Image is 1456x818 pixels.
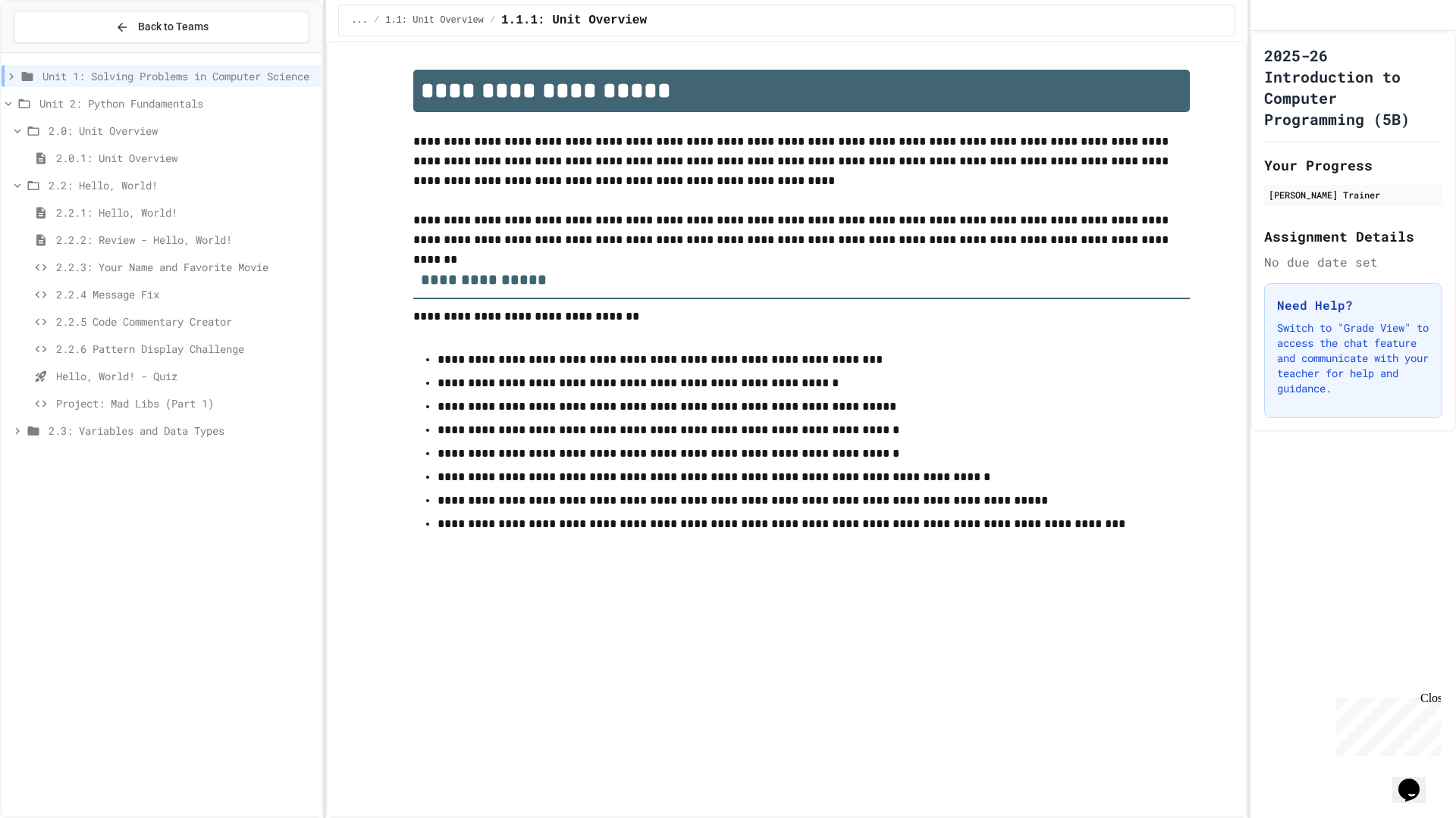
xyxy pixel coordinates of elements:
[49,177,315,193] span: 2.2: Hello, World!
[1264,253,1443,271] div: No due date set
[351,14,368,27] span: ...
[56,341,315,357] span: 2.2.6 Pattern Display Challenge
[56,286,315,302] span: 2.2.4 Message Fix
[56,232,315,248] span: 2.2.2: Review - Hello, World!
[385,14,484,27] span: 1.1: Unit Overview
[39,95,315,111] span: Unit 2: Python Fundamentals
[14,11,309,43] button: Back to Teams
[56,395,315,411] span: Project: Mad Libs (Part 1)
[1264,155,1443,176] h2: Your Progress
[374,14,379,27] span: /
[1269,188,1439,201] div: [PERSON_NAME] Trainer
[138,19,209,35] span: Back to Teams
[1330,692,1441,756] iframe: chat widget
[42,68,315,84] span: Unit 1: Solving Problems in Computer Science
[56,150,315,166] span: 2.0.1: Unit Overview
[49,123,315,139] span: 2.0: Unit Overview
[501,11,647,30] span: 1.1.1: Unit Overview
[49,423,315,439] span: 2.3: Variables and Data Types
[1264,45,1443,130] h1: 2025-26 Introduction to Computer Programming (5B)
[1277,320,1430,396] p: Switch to "Grade View" to access the chat feature and communicate with your teacher for help and ...
[56,368,315,384] span: Hello, World! - Quiz
[1277,296,1430,314] h3: Need Help?
[6,6,105,96] div: Chat with us now!Close
[490,14,495,27] span: /
[56,314,315,329] span: 2.2.5 Code Commentary Creator
[1264,226,1443,247] h2: Assignment Details
[56,259,315,275] span: 2.2.3: Your Name and Favorite Movie
[1392,757,1441,803] iframe: chat widget
[56,204,315,220] span: 2.2.1: Hello, World!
